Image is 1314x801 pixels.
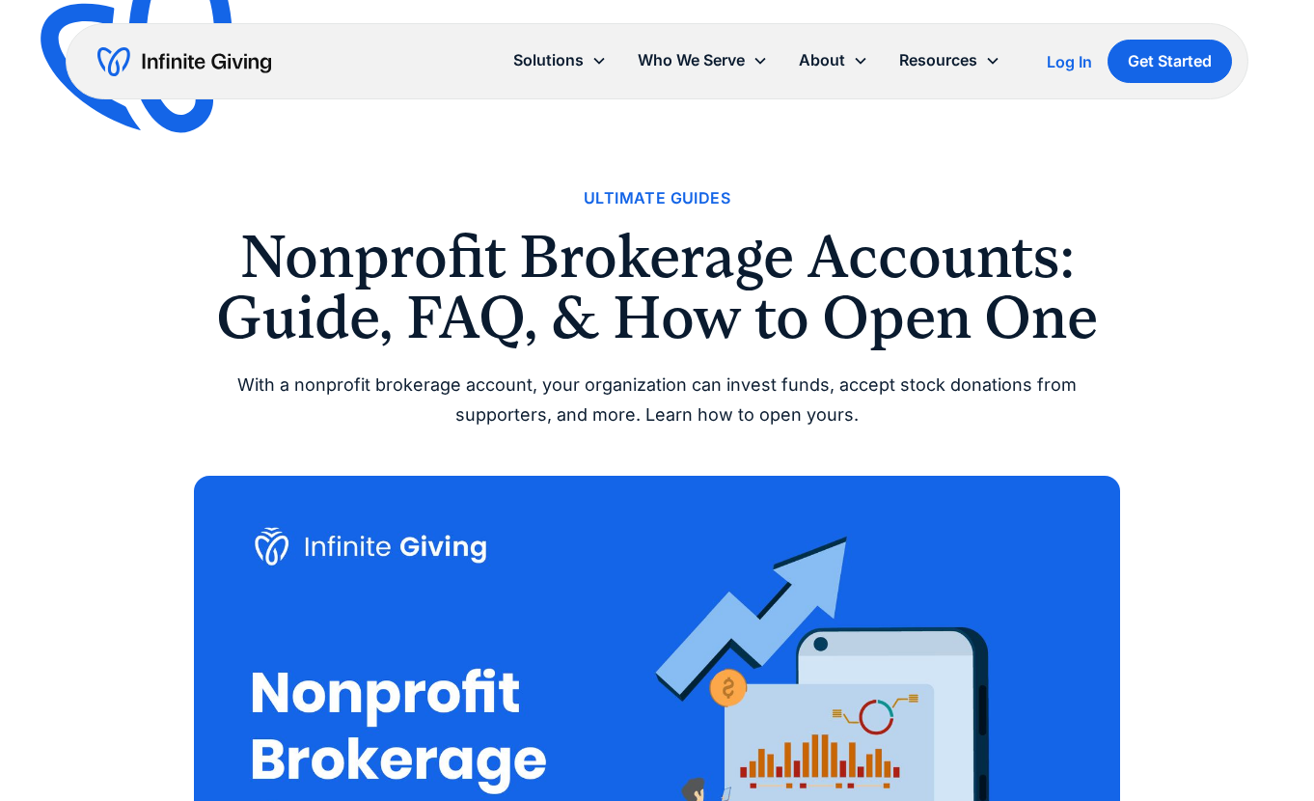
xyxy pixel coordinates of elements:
[783,40,884,81] div: About
[498,40,622,81] div: Solutions
[622,40,783,81] div: Who We Serve
[1047,50,1092,73] a: Log In
[513,47,584,73] div: Solutions
[194,371,1120,429] div: With a nonprofit brokerage account, your organization can invest funds, accept stock donations fr...
[584,185,730,211] a: Ultimate Guides
[799,47,845,73] div: About
[1047,54,1092,69] div: Log In
[97,46,271,77] a: home
[194,227,1120,347] h1: Nonprofit Brokerage Accounts: Guide, FAQ, & How to Open One
[1108,40,1232,83] a: Get Started
[884,40,1016,81] div: Resources
[899,47,977,73] div: Resources
[638,47,745,73] div: Who We Serve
